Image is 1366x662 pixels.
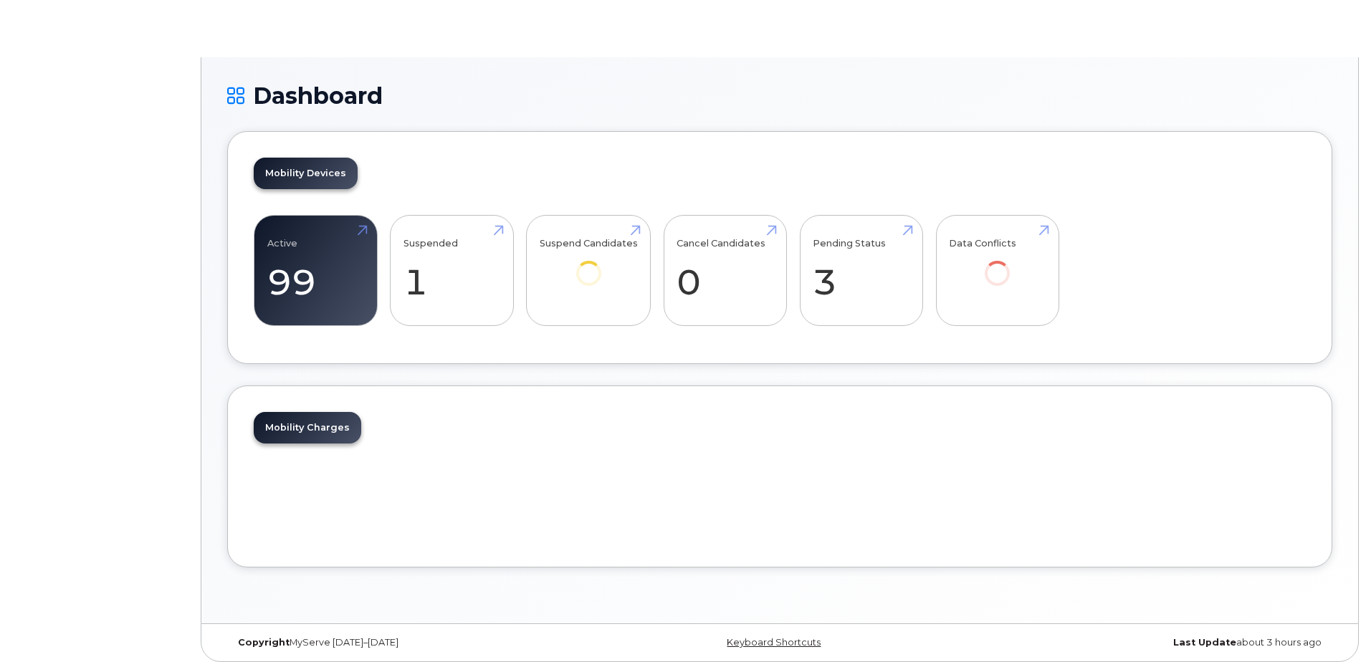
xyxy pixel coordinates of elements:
strong: Last Update [1173,637,1236,648]
a: Suspended 1 [403,224,500,318]
a: Mobility Devices [254,158,358,189]
a: Keyboard Shortcuts [727,637,821,648]
h1: Dashboard [227,83,1332,108]
a: Data Conflicts [949,224,1046,306]
strong: Copyright [238,637,290,648]
a: Mobility Charges [254,412,361,443]
a: Suspend Candidates [540,224,638,306]
div: about 3 hours ago [964,637,1332,648]
a: Active 99 [267,224,364,318]
a: Cancel Candidates 0 [677,224,773,318]
a: Pending Status 3 [813,224,909,318]
div: MyServe [DATE]–[DATE] [227,637,596,648]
